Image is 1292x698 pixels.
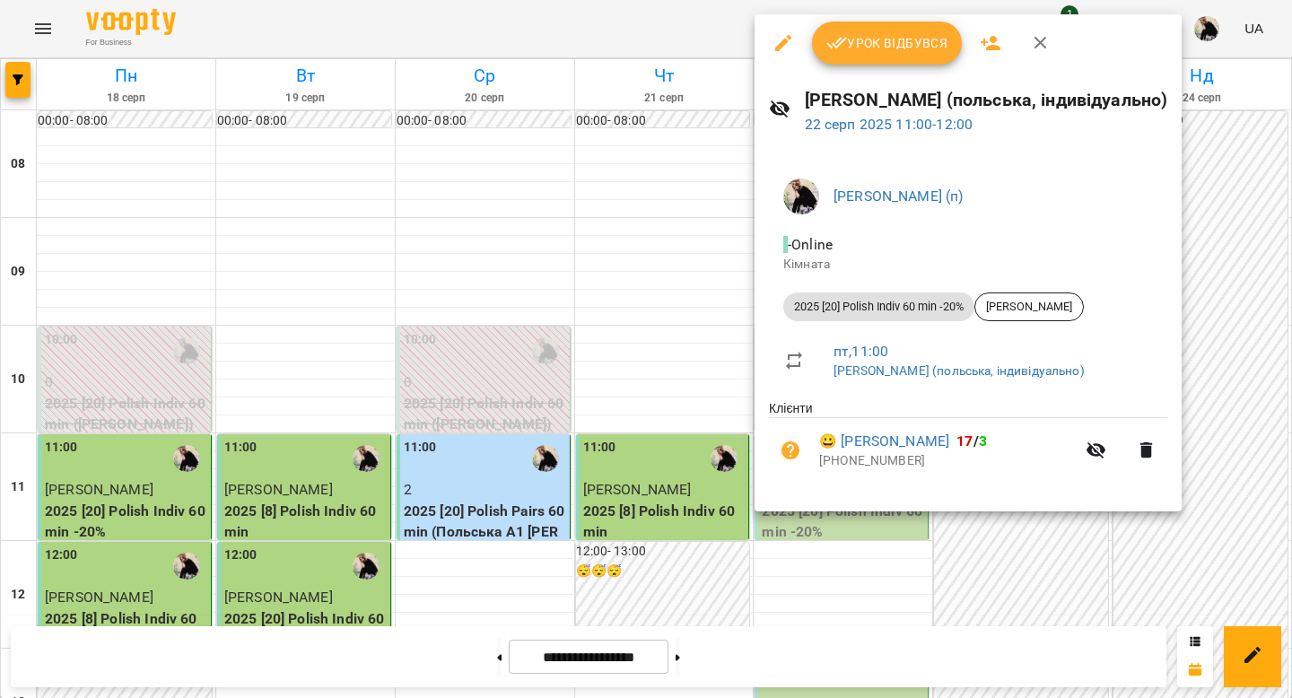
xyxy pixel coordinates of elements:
[819,431,949,452] a: 😀 [PERSON_NAME]
[783,236,836,253] span: - Online
[834,363,1085,378] a: [PERSON_NAME] (польська, індивідуально)
[834,188,964,205] a: [PERSON_NAME] (п)
[783,299,974,315] span: 2025 [20] Polish Indiv 60 min -20%
[783,256,1153,274] p: Кімната
[956,432,973,449] span: 17
[819,452,1075,470] p: [PHONE_NUMBER]
[826,32,948,54] span: Урок відбувся
[783,179,819,214] img: 0c6ed0329b7ca94bd5cec2515854a76a.JPG
[769,399,1167,489] ul: Клієнти
[834,343,888,360] a: пт , 11:00
[979,432,987,449] span: 3
[812,22,963,65] button: Урок відбувся
[975,299,1083,315] span: [PERSON_NAME]
[956,432,987,449] b: /
[805,116,973,133] a: 22 серп 2025 11:00-12:00
[769,429,812,472] button: Візит ще не сплачено. Додати оплату?
[805,86,1168,114] h6: [PERSON_NAME] (польська, індивідуально)
[974,292,1084,321] div: [PERSON_NAME]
